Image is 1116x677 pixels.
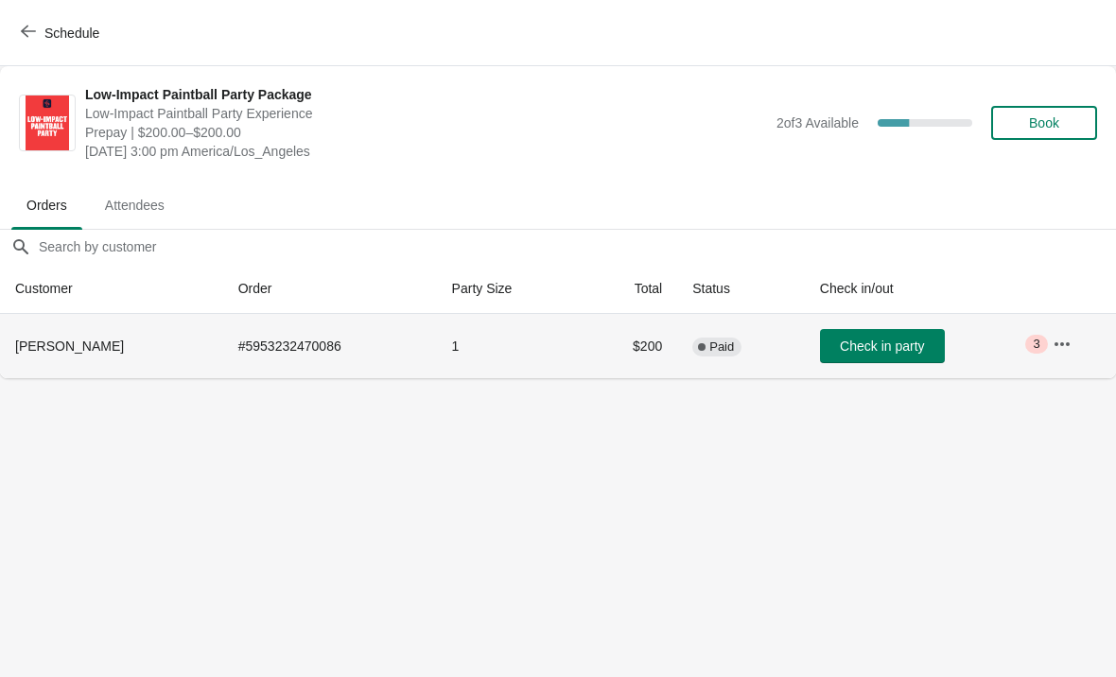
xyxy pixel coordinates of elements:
[677,264,805,314] th: Status
[223,264,437,314] th: Order
[90,188,180,222] span: Attendees
[85,85,767,104] span: Low-Impact Paintball Party Package
[15,338,124,354] span: [PERSON_NAME]
[85,123,767,142] span: Prepay | $200.00–$200.00
[709,339,734,355] span: Paid
[582,264,677,314] th: Total
[820,329,945,363] button: Check in party
[26,95,69,150] img: Low-Impact Paintball Party Package
[437,264,582,314] th: Party Size
[991,106,1097,140] button: Book
[582,314,677,378] td: $200
[85,142,767,161] span: [DATE] 3:00 pm America/Los_Angeles
[1029,115,1059,130] span: Book
[840,338,924,354] span: Check in party
[11,188,82,222] span: Orders
[38,230,1116,264] input: Search by customer
[776,115,859,130] span: 2 of 3 Available
[805,264,1038,314] th: Check in/out
[9,16,114,50] button: Schedule
[223,314,437,378] td: # 5953232470086
[1033,337,1039,352] span: 3
[437,314,582,378] td: 1
[85,104,767,123] span: Low-Impact Paintball Party Experience
[44,26,99,41] span: Schedule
